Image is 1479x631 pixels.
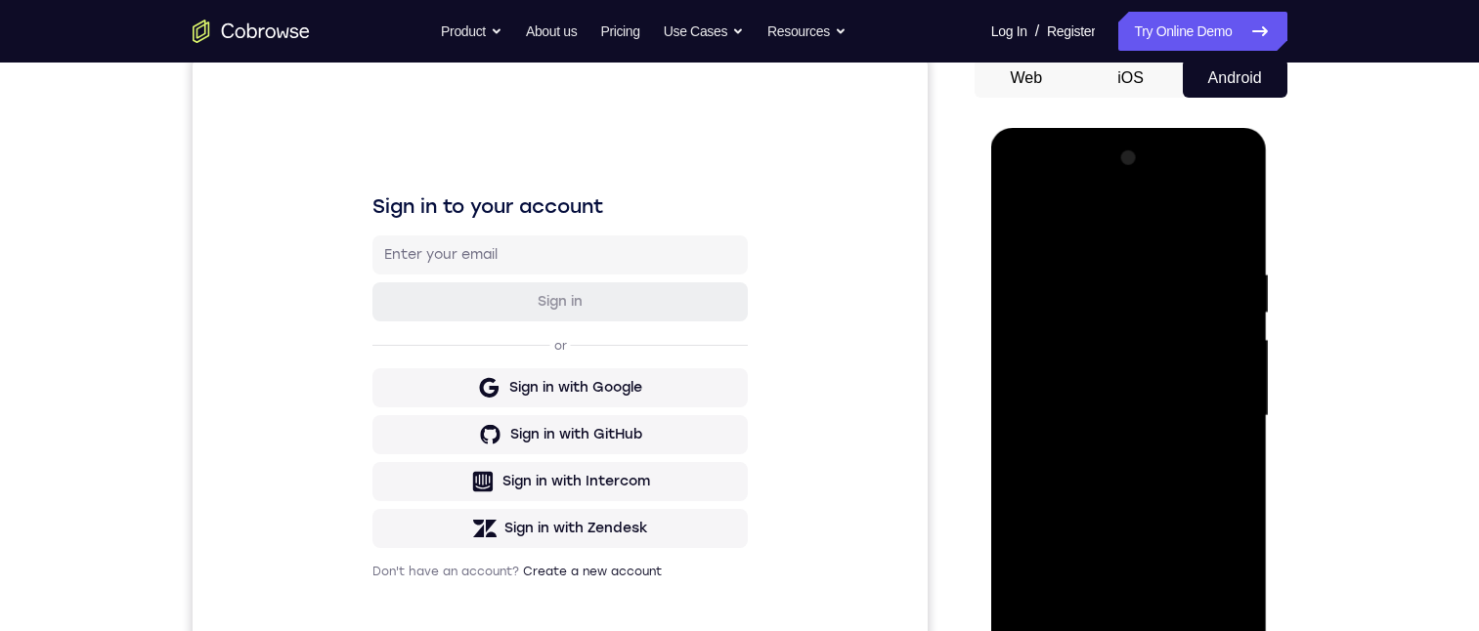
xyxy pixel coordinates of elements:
[441,12,502,51] button: Product
[526,12,577,51] a: About us
[358,279,378,295] p: or
[975,59,1079,98] button: Web
[664,12,744,51] button: Use Cases
[1183,59,1287,98] button: Android
[1035,20,1039,43] span: /
[767,12,847,51] button: Resources
[318,366,450,386] div: Sign in with GitHub
[1118,12,1286,51] a: Try Online Demo
[330,506,469,520] a: Create a new account
[1078,59,1183,98] button: iOS
[600,12,639,51] a: Pricing
[310,413,457,433] div: Sign in with Intercom
[180,310,555,349] button: Sign in with Google
[180,357,555,396] button: Sign in with GitHub
[180,403,555,442] button: Sign in with Intercom
[193,20,310,43] a: Go to the home page
[180,450,555,489] button: Sign in with Zendesk
[991,12,1027,51] a: Log In
[317,319,450,339] div: Sign in with Google
[180,505,555,521] p: Don't have an account?
[1047,12,1095,51] a: Register
[312,460,456,480] div: Sign in with Zendesk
